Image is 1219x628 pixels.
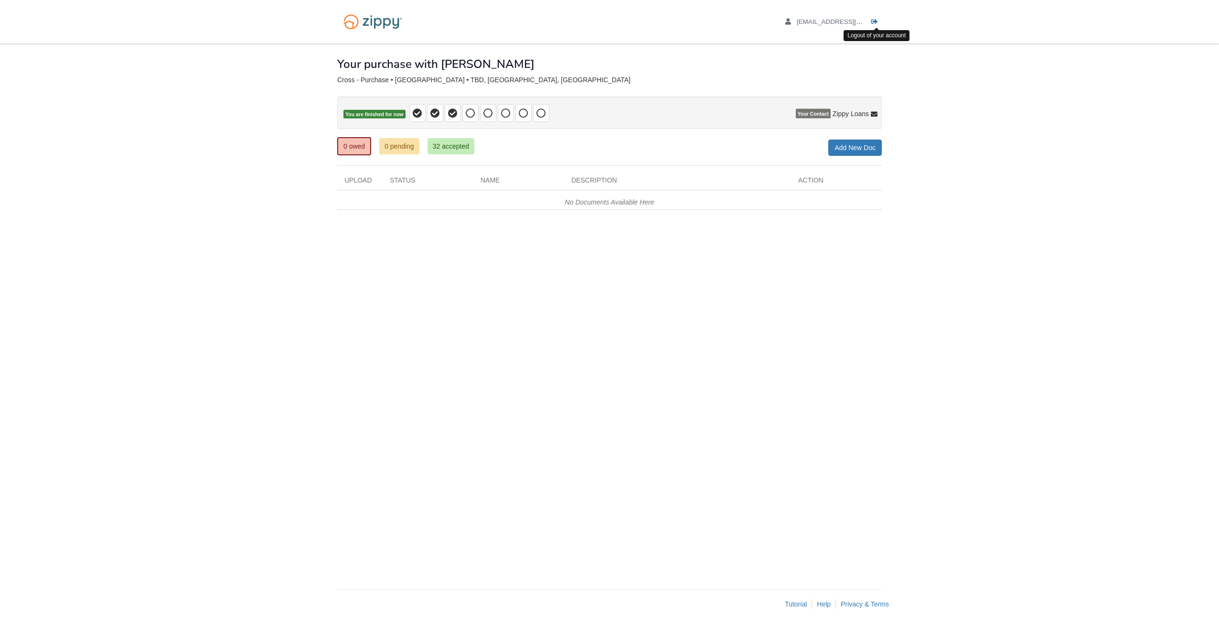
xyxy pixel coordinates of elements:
[383,175,473,190] div: Status
[833,109,869,119] span: Zippy Loans
[337,76,882,84] div: Cross - Purchase • [GEOGRAPHIC_DATA] • TBD, [GEOGRAPHIC_DATA], [GEOGRAPHIC_DATA]
[844,30,909,41] div: Logout of your account
[797,18,906,25] span: funnylemon55@gmail.com
[828,140,882,156] a: Add New Doc
[817,600,831,608] a: Help
[428,138,474,154] a: 32 accepted
[565,198,654,206] em: No Documents Available Here
[564,175,791,190] div: Description
[791,175,882,190] div: Action
[785,600,807,608] a: Tutorial
[841,600,889,608] a: Privacy & Terms
[473,175,564,190] div: Name
[871,18,882,28] a: Log out
[337,58,535,70] h1: Your purchase with [PERSON_NAME]
[343,110,406,119] span: You are finished for now
[337,137,371,155] a: 0 owed
[337,10,408,34] img: Logo
[337,175,383,190] div: Upload
[785,18,906,28] a: edit profile
[379,138,419,154] a: 0 pending
[796,109,831,119] span: Your Contact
